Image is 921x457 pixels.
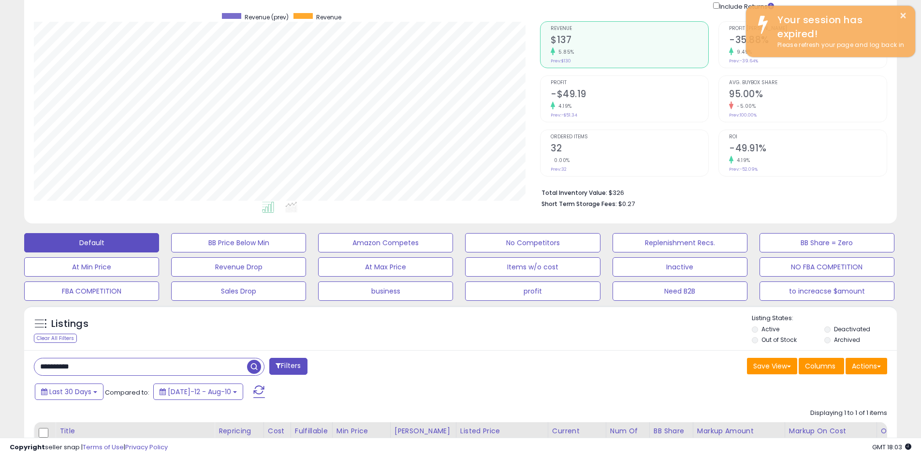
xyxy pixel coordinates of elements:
button: [DATE]-12 - Aug-10 [153,383,243,400]
div: Your session has expired! [770,13,908,41]
span: Revenue [551,26,708,31]
h2: -35.88% [729,34,887,47]
small: -5.00% [733,103,756,110]
span: Profit [PERSON_NAME] [729,26,887,31]
span: Compared to: [105,388,149,397]
span: Avg. Buybox Share [729,80,887,86]
span: Ordered Items [551,134,708,140]
button: Actions [846,358,887,374]
a: Terms of Use [83,442,124,452]
span: ROI [729,134,887,140]
button: Default [24,233,159,252]
div: Title [59,426,210,436]
button: Replenishment Recs. [613,233,747,252]
button: Amazon Competes [318,233,453,252]
label: Archived [834,336,860,344]
div: Num of Comp. [610,426,645,446]
button: Save View [747,358,797,374]
h2: 95.00% [729,88,887,102]
button: Revenue Drop [171,257,306,277]
button: NO FBA COMPETITION [760,257,894,277]
label: Out of Stock [761,336,797,344]
b: Total Inventory Value: [541,189,607,197]
div: Markup on Cost [789,426,873,436]
div: Listed Price [460,426,544,436]
h2: -$49.19 [551,88,708,102]
div: Ordered Items [881,426,916,446]
button: profit [465,281,600,301]
button: Sales Drop [171,281,306,301]
small: 4.19% [555,103,572,110]
li: $326 [541,186,880,198]
div: [PERSON_NAME] [395,426,452,436]
div: Repricing [219,426,260,436]
div: Clear All Filters [34,334,77,343]
div: BB Share 24h. [654,426,689,446]
span: [DATE]-12 - Aug-10 [168,387,231,397]
h2: -49.91% [729,143,887,156]
div: Displaying 1 to 1 of 1 items [810,409,887,418]
a: Privacy Policy [125,442,168,452]
b: Short Term Storage Fees: [541,200,617,208]
span: 2025-09-16 18:03 GMT [872,442,911,452]
h2: 32 [551,143,708,156]
button: Need B2B [613,281,747,301]
small: Prev: -39.64% [729,58,758,64]
button: Last 30 Days [35,383,103,400]
button: At Max Price [318,257,453,277]
h5: Listings [51,317,88,331]
button: BB Price Below Min [171,233,306,252]
button: FBA COMPETITION [24,281,159,301]
button: No Competitors [465,233,600,252]
div: Markup Amount [697,426,781,436]
div: Please refresh your page and log back in [770,41,908,50]
div: Fulfillable Quantity [295,426,328,446]
label: Active [761,325,779,333]
div: seller snap | | [10,443,168,452]
small: Prev: $130 [551,58,571,64]
strong: Copyright [10,442,45,452]
div: Min Price [336,426,386,436]
span: Profit [551,80,708,86]
div: Include Returns [706,0,786,12]
small: Prev: -$51.34 [551,112,577,118]
span: Last 30 Days [49,387,91,397]
button: to increacse $amount [760,281,894,301]
small: 9.49% [733,48,752,56]
span: Revenue (prev) [245,13,289,21]
small: Prev: 100.00% [729,112,757,118]
button: Items w/o cost [465,257,600,277]
small: Prev: -52.09% [729,166,758,172]
button: × [899,10,907,22]
button: Columns [799,358,844,374]
span: $0.27 [618,199,635,208]
small: Prev: 32 [551,166,567,172]
span: Columns [805,361,835,371]
button: Filters [269,358,307,375]
div: Cost [268,426,287,436]
button: business [318,281,453,301]
small: 4.19% [733,157,750,164]
div: Current Buybox Price [552,426,602,446]
h2: $137 [551,34,708,47]
span: Revenue [316,13,341,21]
small: 0.00% [551,157,570,164]
button: BB Share = Zero [760,233,894,252]
button: Inactive [613,257,747,277]
p: Listing States: [752,314,897,323]
small: 5.85% [555,48,574,56]
button: At Min Price [24,257,159,277]
label: Deactivated [834,325,870,333]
